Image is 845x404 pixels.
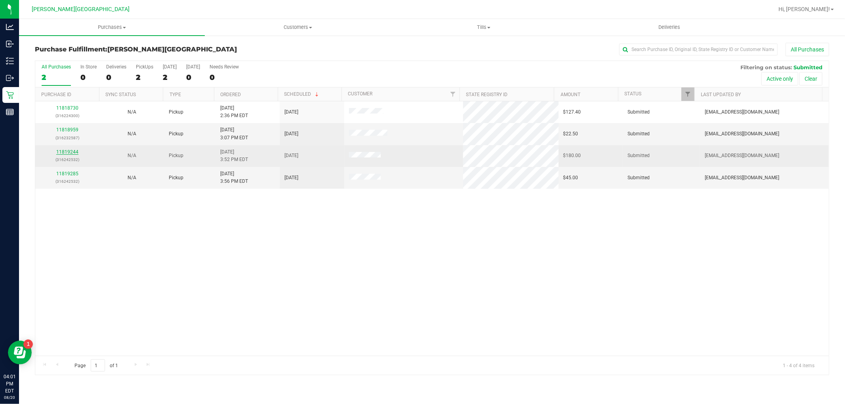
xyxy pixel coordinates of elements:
span: [PERSON_NAME][GEOGRAPHIC_DATA] [107,46,237,53]
button: N/A [128,108,136,116]
span: [DATE] 2:36 PM EDT [220,104,248,119]
span: [EMAIL_ADDRESS][DOMAIN_NAME] [705,130,779,138]
span: 1 - 4 of 4 items [776,359,821,371]
span: Page of 1 [68,359,125,372]
a: Tills [391,19,576,36]
input: 1 [91,359,105,372]
span: Submitted [628,130,650,138]
span: Hi, [PERSON_NAME]! [778,6,830,12]
span: $127.40 [563,108,581,116]
a: Filter [681,87,694,101]
div: 2 [163,73,177,82]
span: [DATE] [284,108,298,116]
span: [PERSON_NAME][GEOGRAPHIC_DATA] [32,6,130,13]
a: Ordered [220,92,241,97]
span: [DATE] 3:52 PM EDT [220,148,248,163]
div: PickUps [136,64,153,70]
span: [DATE] 3:56 PM EDT [220,170,248,185]
div: All Purchases [42,64,71,70]
span: [DATE] 3:07 PM EDT [220,126,248,141]
div: 2 [136,73,153,82]
div: Needs Review [210,64,239,70]
span: Pickup [169,174,183,182]
span: [DATE] [284,174,298,182]
span: Filtering on status: [740,64,792,70]
inline-svg: Reports [6,108,14,116]
a: Sync Status [106,92,136,97]
p: 04:01 PM EDT [4,373,15,395]
p: (316232587) [40,134,95,142]
a: Customers [205,19,391,36]
button: N/A [128,174,136,182]
span: Submitted [628,152,650,159]
span: Pickup [169,108,183,116]
a: 11819244 [56,149,78,155]
div: In Store [80,64,97,70]
div: 0 [210,73,239,82]
span: Not Applicable [128,131,136,137]
span: Deliveries [648,24,691,31]
span: Purchases [19,24,205,31]
span: $22.50 [563,130,578,138]
span: Not Applicable [128,153,136,158]
a: Scheduled [284,91,320,97]
span: Tills [391,24,576,31]
inline-svg: Inbound [6,40,14,48]
div: [DATE] [163,64,177,70]
span: [EMAIL_ADDRESS][DOMAIN_NAME] [705,152,779,159]
a: State Registry ID [466,92,508,97]
div: 0 [106,73,126,82]
span: $45.00 [563,174,578,182]
a: Last Updated By [701,92,741,97]
a: Status [624,91,641,97]
iframe: Resource center unread badge [23,340,33,349]
a: Purchases [19,19,205,36]
p: 08/20 [4,395,15,400]
span: [DATE] [284,130,298,138]
button: Active only [761,72,798,85]
h3: Purchase Fulfillment: [35,46,299,53]
p: (316224300) [40,112,95,119]
a: Customer [348,91,373,97]
inline-svg: Inventory [6,57,14,65]
p: (316242532) [40,178,95,185]
inline-svg: Outbound [6,74,14,82]
input: Search Purchase ID, Original ID, State Registry ID or Customer Name... [619,44,778,55]
span: [EMAIL_ADDRESS][DOMAIN_NAME] [705,174,779,182]
span: Not Applicable [128,175,136,180]
button: All Purchases [786,43,829,56]
a: Filter [446,87,460,101]
a: 11818959 [56,127,78,133]
button: N/A [128,152,136,159]
span: Submitted [628,174,650,182]
span: Submitted [793,64,822,70]
span: Customers [205,24,390,31]
button: Clear [799,72,822,85]
span: [EMAIL_ADDRESS][DOMAIN_NAME] [705,108,779,116]
a: Deliveries [576,19,762,36]
iframe: Resource center [8,341,32,364]
span: Not Applicable [128,109,136,115]
div: 0 [186,73,200,82]
span: Submitted [628,108,650,116]
span: Pickup [169,130,183,138]
button: N/A [128,130,136,138]
a: Amount [561,92,580,97]
p: (316242532) [40,156,95,163]
a: Purchase ID [41,92,71,97]
span: [DATE] [284,152,298,159]
span: Pickup [169,152,183,159]
div: Deliveries [106,64,126,70]
div: 0 [80,73,97,82]
div: 2 [42,73,71,82]
a: 11818730 [56,105,78,111]
a: Type [170,92,181,97]
a: 11819285 [56,171,78,176]
inline-svg: Analytics [6,23,14,31]
div: [DATE] [186,64,200,70]
span: $180.00 [563,152,581,159]
inline-svg: Retail [6,91,14,99]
